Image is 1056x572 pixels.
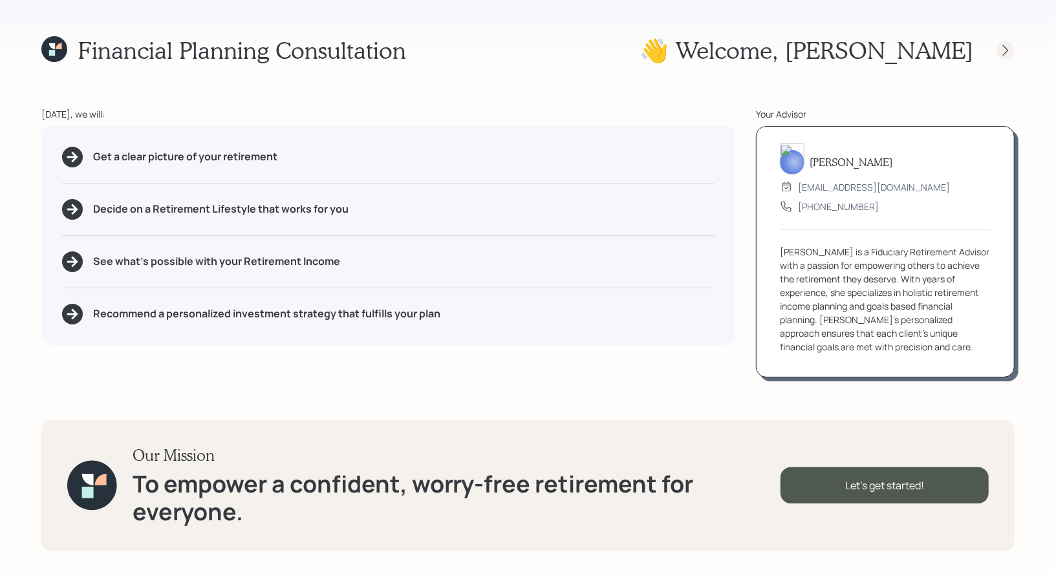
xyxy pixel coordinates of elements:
[133,446,781,465] h3: Our Mission
[93,203,349,215] h5: Decide on a Retirement Lifestyle that works for you
[780,245,991,354] div: [PERSON_NAME] is a Fiduciary Retirement Advisor with a passion for empowering others to achieve t...
[93,255,340,268] h5: See what's possible with your Retirement Income
[93,151,277,163] h5: Get a clear picture of your retirement
[798,200,879,213] div: [PHONE_NUMBER]
[780,143,804,175] img: treva-nostdahl-headshot.png
[133,470,781,525] h1: To empower a confident, worry-free retirement for everyone.
[798,180,950,194] div: [EMAIL_ADDRESS][DOMAIN_NAME]
[78,36,406,64] h1: Financial Planning Consultation
[781,467,989,503] div: Let's get started!
[640,36,973,64] h1: 👋 Welcome , [PERSON_NAME]
[93,308,440,320] h5: Recommend a personalized investment strategy that fulfills your plan
[810,156,892,168] h5: [PERSON_NAME]
[41,107,735,121] div: [DATE], we will:
[756,107,1015,121] div: Your Advisor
